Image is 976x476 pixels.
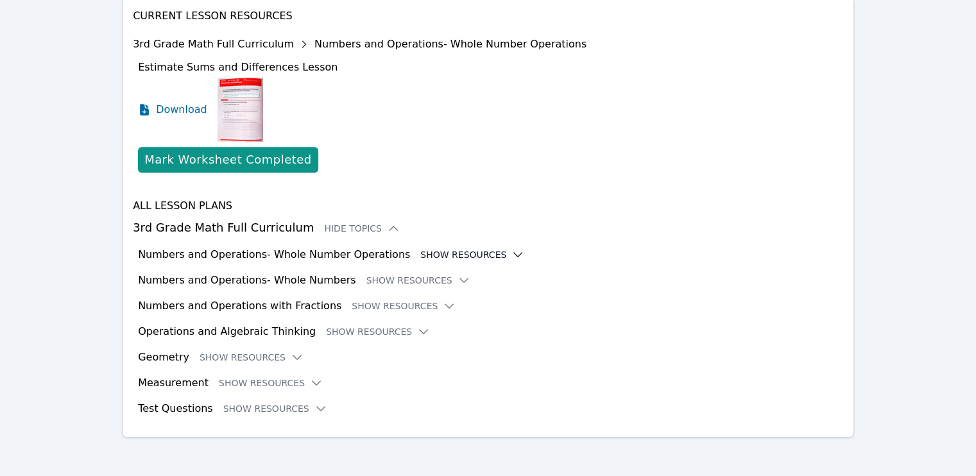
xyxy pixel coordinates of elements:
h3: Operations and Algebraic Thinking [138,324,316,339]
h3: Numbers and Operations with Fractions [138,298,341,314]
img: Estimate Sums and Differences Lesson [218,78,263,142]
button: Show Resources [223,402,327,415]
h3: Numbers and Operations- Whole Numbers [138,273,355,288]
a: Download [138,78,207,142]
button: Show Resources [366,274,470,287]
button: Show Resources [352,300,456,312]
h3: Geometry [138,350,189,365]
h3: 3rd Grade Math Full Curriculum [133,219,843,237]
button: Mark Worksheet Completed [138,147,318,173]
h4: All Lesson Plans [133,198,843,214]
h3: Test Questions [138,401,213,416]
button: Show Resources [200,351,304,364]
div: 3rd Grade Math Full Curriculum Numbers and Operations- Whole Number Operations [133,34,586,55]
h3: Numbers and Operations- Whole Number Operations [138,247,410,262]
button: Hide Topics [324,222,400,235]
button: Show Resources [219,377,323,389]
div: Mark Worksheet Completed [144,151,311,169]
button: Show Resources [326,325,430,338]
h4: Current Lesson Resources [133,8,843,24]
h3: Measurement [138,375,209,391]
span: Download [156,102,207,117]
span: Estimate Sums and Differences Lesson [138,61,338,73]
button: Show Resources [420,248,524,261]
